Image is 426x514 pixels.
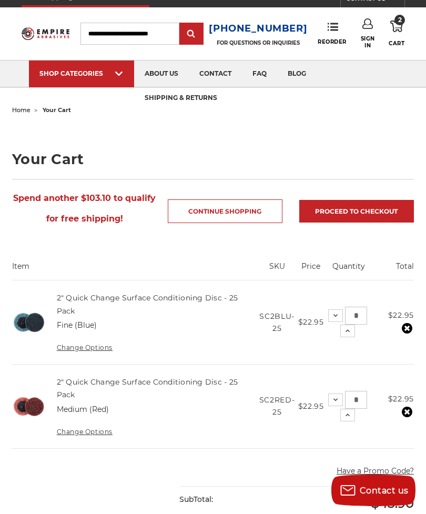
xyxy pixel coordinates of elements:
th: Item [12,261,256,280]
a: shipping & returns [134,85,228,112]
h1: Your Cart [12,152,414,166]
dd: Fine (Blue) [57,320,97,331]
input: Submit [181,24,202,45]
a: contact [189,61,242,87]
span: Reorder [318,38,347,45]
span: your cart [43,106,71,114]
th: SKU [256,261,298,280]
strong: $22.95 [388,394,414,404]
img: Empire Abrasives [22,24,70,43]
button: Contact us [331,475,415,506]
img: 2" Quick Change Surface Conditioning Disc - 25 Pack [12,390,46,424]
span: $22.95 [298,401,324,411]
th: Total [373,261,414,280]
a: Continue Shopping [168,199,282,223]
th: Price [298,261,324,280]
a: about us [134,61,189,87]
img: 2" Quick Change Surface Conditioning Disc - 25 Pack [12,306,46,339]
a: Proceed to checkout [299,200,414,223]
span: Sign In [361,35,375,49]
span: Spend another $103.10 to qualify for free shipping! [13,193,156,224]
span: Contact us [360,486,409,496]
a: 2 Cart [389,18,404,48]
dd: Medium (Red) [57,404,109,415]
a: 2" Quick Change Surface Conditioning Disc - 25 Pack [57,377,238,399]
button: Have a Promo Code? [337,466,414,477]
a: 2" Quick Change Surface Conditioning Disc - 25 Pack [57,293,238,315]
span: 2 [394,15,405,25]
input: 2" Quick Change Surface Conditioning Disc - 25 Pack Quantity: [345,307,367,325]
a: Change Options [57,428,113,436]
span: SC2BLU-25 [259,311,295,333]
a: Reorder [318,22,347,45]
span: Cart [389,40,404,47]
span: $45.90 [371,496,414,511]
strong: $22.95 [388,310,414,320]
a: [PHONE_NUMBER] [209,21,307,36]
div: SubTotal: [179,487,297,512]
a: home [12,106,31,114]
input: 2" Quick Change Surface Conditioning Disc - 25 Pack Quantity: [345,391,367,409]
a: Change Options [57,344,113,351]
a: faq [242,61,277,87]
p: FOR QUESTIONS OR INQUIRIES [209,39,307,46]
span: $22.95 [298,317,324,327]
a: blog [277,61,317,87]
span: SC2RED-25 [259,395,295,417]
div: SHOP CATEGORIES [39,69,124,77]
th: Quantity [324,261,373,280]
